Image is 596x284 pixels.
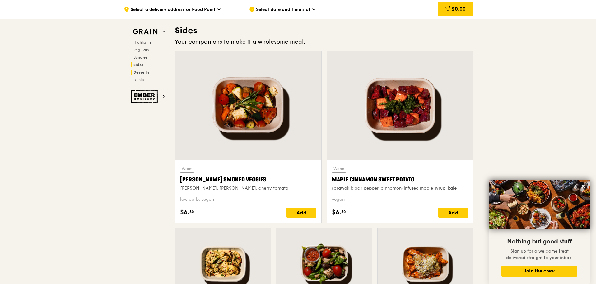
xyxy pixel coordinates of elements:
span: Desserts [133,70,149,75]
div: Warm [332,165,346,173]
div: Add [438,208,468,218]
span: $0.00 [452,6,466,12]
div: Maple Cinnamon Sweet Potato [332,175,468,184]
span: $6. [180,208,189,217]
span: Sign up for a welcome treat delivered straight to your inbox. [506,248,573,260]
span: $6. [332,208,341,217]
div: Add [286,208,316,218]
span: Drinks [133,78,144,82]
button: Close [578,181,588,191]
span: Select a delivery address or Food Point [131,7,216,13]
img: Ember Smokery web logo [131,90,160,103]
span: Regulars [133,48,149,52]
img: DSC07876-Edit02-Large.jpeg [489,180,590,229]
div: Warm [180,165,194,173]
button: Join the crew [501,266,577,277]
span: Highlights [133,40,151,45]
span: Nothing but good stuff [507,238,572,245]
div: low carb, vegan [180,196,316,203]
span: Sides [133,63,143,67]
div: vegan [332,196,468,203]
div: sarawak black pepper, cinnamon-infused maple syrup, kale [332,185,468,191]
div: [PERSON_NAME] Smoked Veggies [180,175,316,184]
span: Select date and time slot [256,7,310,13]
div: Your companions to make it a wholesome meal. [175,37,473,46]
div: [PERSON_NAME], [PERSON_NAME], cherry tomato [180,185,316,191]
span: 50 [189,209,194,214]
span: Bundles [133,55,147,60]
img: Grain web logo [131,26,160,37]
h3: Sides [175,25,473,36]
span: 50 [341,209,346,214]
